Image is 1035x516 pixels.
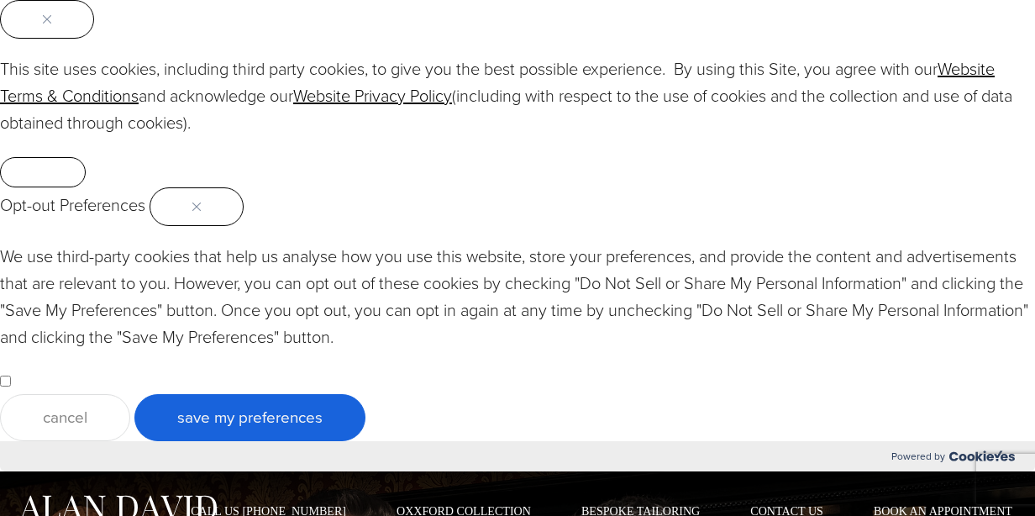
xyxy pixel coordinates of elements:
[949,450,1015,461] img: Cookieyes logo
[927,466,1018,508] iframe: Opens a widget where you can chat to one of our agents
[43,15,51,24] img: Close
[192,203,201,211] img: Close
[134,394,365,441] button: Save My Preferences
[293,83,452,108] a: Website Privacy Policy
[150,187,244,226] button: Close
